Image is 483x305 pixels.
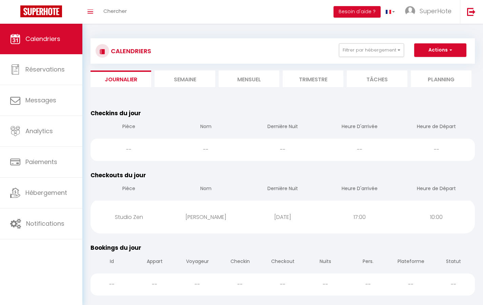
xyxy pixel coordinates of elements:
[176,252,219,272] th: Voyageur
[321,206,398,228] div: 17:00
[304,252,347,272] th: Nuits
[219,70,279,87] li: Mensuel
[90,180,167,199] th: Pièce
[347,252,389,272] th: Pers.
[347,273,389,296] div: --
[219,252,261,272] th: Checkin
[25,158,57,166] span: Paiements
[167,118,244,137] th: Nom
[5,3,26,23] button: Ouvrir le widget de chat LiveChat
[25,188,67,197] span: Hébergement
[398,180,475,199] th: Heure de Départ
[109,43,151,59] h3: CALENDRIERS
[90,273,133,296] div: --
[261,273,304,296] div: --
[467,7,476,16] img: logout
[405,6,415,16] img: ...
[389,273,432,296] div: --
[411,70,471,87] li: Planning
[347,70,407,87] li: Tâches
[414,43,466,57] button: Actions
[334,6,381,18] button: Besoin d'aide ?
[398,118,475,137] th: Heure de Départ
[25,96,56,104] span: Messages
[321,139,398,161] div: --
[321,118,398,137] th: Heure D'arrivée
[420,7,451,15] span: SuperHote
[244,139,321,161] div: --
[244,118,321,137] th: Dernière Nuit
[103,7,127,15] span: Chercher
[25,65,65,74] span: Réservations
[167,139,244,161] div: --
[321,180,398,199] th: Heure D'arrivée
[90,206,167,228] div: Studio Zen
[244,206,321,228] div: [DATE]
[389,252,432,272] th: Plateforme
[283,70,343,87] li: Trimestre
[90,171,146,179] span: Checkouts du jour
[90,70,151,87] li: Journalier
[90,252,133,272] th: Id
[90,118,167,137] th: Pièce
[339,43,404,57] button: Filtrer par hébergement
[176,273,219,296] div: --
[261,252,304,272] th: Checkout
[26,219,64,228] span: Notifications
[25,127,53,135] span: Analytics
[90,109,141,117] span: Checkins du jour
[219,273,261,296] div: --
[133,252,176,272] th: Appart
[133,273,176,296] div: --
[432,252,475,272] th: Statut
[398,206,475,228] div: 10:00
[432,273,475,296] div: --
[167,180,244,199] th: Nom
[155,70,215,87] li: Semaine
[398,139,475,161] div: --
[167,206,244,228] div: [PERSON_NAME]
[90,139,167,161] div: --
[90,244,141,252] span: Bookings du jour
[244,180,321,199] th: Dernière Nuit
[20,5,62,17] img: Super Booking
[25,35,60,43] span: Calendriers
[304,273,347,296] div: --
